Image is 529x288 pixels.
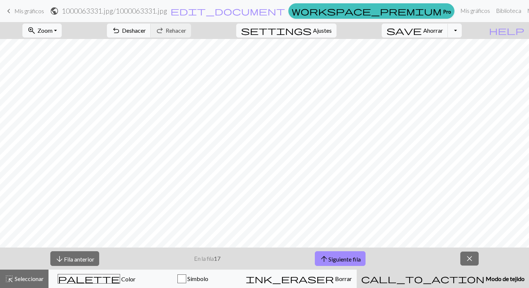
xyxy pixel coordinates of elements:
[489,25,524,36] span: help
[4,5,44,17] a: Mis gráficos
[236,24,337,38] button: SettingsAjustes
[50,251,99,266] button: Fila anterior
[121,275,136,282] font: Color
[335,275,352,282] font: Borrar
[320,254,328,264] span: arrow_upward
[187,275,208,282] font: Símbolo
[48,270,145,288] button: Color
[465,253,474,264] span: close
[241,26,312,35] i: Settings
[170,6,285,16] span: edit_document
[486,275,525,282] font: Modo de tejido
[357,270,529,288] button: Modo de tejido
[246,274,334,284] span: ink_eraser
[5,274,14,284] span: highlight_alt
[382,24,448,38] button: Ahorrar
[22,24,62,38] button: Zoom
[116,7,167,15] font: 1000063331.jpg
[194,255,214,262] font: En la fila
[113,7,116,15] font: /
[386,25,422,36] span: save
[15,275,44,282] font: Seleccionar
[145,270,241,288] button: Símbolo
[288,3,454,19] a: Pro
[361,274,485,284] span: call_to_action
[62,7,113,15] font: 1000063331.jpg
[315,251,366,266] button: Siguiente fila
[122,27,146,34] font: Deshacer
[313,27,332,34] font: Ajustes
[292,6,442,16] span: workspace_premium
[27,25,36,36] span: zoom_in
[443,8,451,14] font: Pro
[328,255,361,262] font: Siguiente fila
[50,6,59,16] span: public
[58,274,120,284] span: palette
[214,255,220,262] font: 17
[4,6,13,16] span: keyboard_arrow_left
[241,25,312,36] span: settings
[64,255,94,262] font: Fila anterior
[14,7,44,14] font: Mis gráficos
[112,25,120,36] span: undo
[460,7,490,14] font: Mis gráficos
[493,3,524,18] a: Biblioteca
[496,7,521,14] font: Biblioteca
[457,3,493,18] a: Mis gráficos
[55,254,64,264] span: arrow_downward
[107,24,151,38] button: Deshacer
[423,27,443,34] font: Ahorrar
[37,27,53,34] font: Zoom
[241,270,357,288] button: Borrar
